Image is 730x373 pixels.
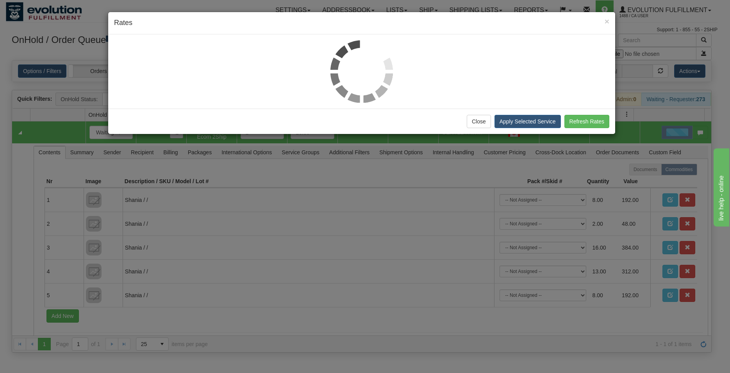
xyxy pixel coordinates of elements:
[605,17,609,26] span: ×
[564,115,609,128] button: Refresh Rates
[330,40,393,103] img: loader.gif
[494,115,561,128] button: Apply Selected Service
[712,146,729,226] iframe: chat widget
[6,5,72,14] div: live help - online
[467,115,491,128] button: Close
[114,18,609,28] h4: Rates
[605,17,609,25] button: Close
